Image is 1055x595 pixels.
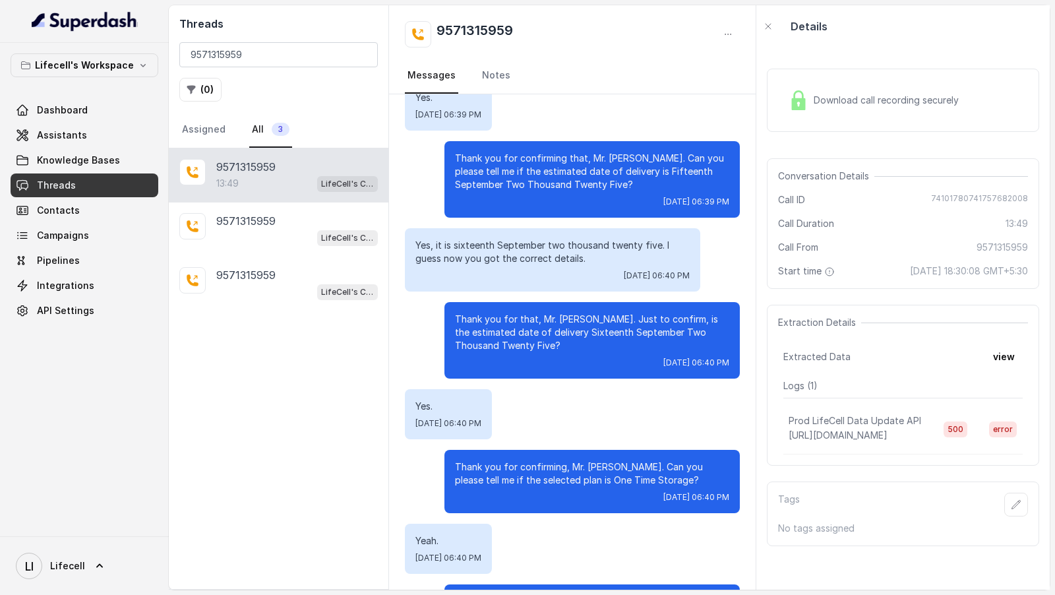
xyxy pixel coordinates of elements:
[249,112,292,148] a: All3
[37,254,80,267] span: Pipelines
[50,559,85,573] span: Lifecell
[415,91,481,104] p: Yes.
[25,559,34,573] text: LI
[791,18,828,34] p: Details
[778,493,800,517] p: Tags
[321,177,374,191] p: LifeCell's Call Assistant
[405,58,458,94] a: Messages
[37,104,88,117] span: Dashboard
[35,57,134,73] p: Lifecell's Workspace
[783,379,1023,392] p: Logs ( 1 )
[415,534,481,548] p: Yeah.
[37,204,80,217] span: Contacts
[11,123,158,147] a: Assistants
[216,177,239,190] p: 13:49
[789,90,808,110] img: Lock Icon
[814,94,964,107] span: Download call recording securely
[789,429,888,441] span: [URL][DOMAIN_NAME]
[778,170,874,183] span: Conversation Details
[11,98,158,122] a: Dashboard
[455,313,729,352] p: Thank you for that, Mr. [PERSON_NAME]. Just to confirm, is the estimated date of delivery Sixteen...
[37,129,87,142] span: Assistants
[415,418,481,429] span: [DATE] 06:40 PM
[179,112,378,148] nav: Tabs
[778,316,861,329] span: Extraction Details
[37,279,94,292] span: Integrations
[37,154,120,167] span: Knowledge Bases
[405,58,740,94] nav: Tabs
[663,358,729,368] span: [DATE] 06:40 PM
[32,11,138,32] img: light.svg
[37,229,89,242] span: Campaigns
[11,53,158,77] button: Lifecell's Workspace
[944,422,967,437] span: 500
[778,265,837,278] span: Start time
[11,148,158,172] a: Knowledge Bases
[778,217,834,230] span: Call Duration
[479,58,513,94] a: Notes
[11,548,158,584] a: Lifecell
[778,193,805,206] span: Call ID
[415,239,690,265] p: Yes, it is sixteenth September two thousand twenty five. I guess now you got the correct details.
[778,241,818,254] span: Call From
[789,414,921,427] p: Prod LifeCell Data Update API
[415,553,481,563] span: [DATE] 06:40 PM
[11,274,158,297] a: Integrations
[663,197,729,207] span: [DATE] 06:39 PM
[455,152,729,191] p: Thank you for confirming that, Mr. [PERSON_NAME]. Can you please tell me if the estimated date of...
[989,422,1017,437] span: error
[663,492,729,503] span: [DATE] 06:40 PM
[11,249,158,272] a: Pipelines
[778,522,1028,535] p: No tags assigned
[1006,217,1028,230] span: 13:49
[11,199,158,222] a: Contacts
[11,224,158,247] a: Campaigns
[37,304,94,317] span: API Settings
[985,345,1023,369] button: view
[37,179,76,192] span: Threads
[272,123,289,136] span: 3
[910,265,1028,278] span: [DATE] 18:30:08 GMT+5:30
[437,21,513,47] h2: 9571315959
[216,213,276,229] p: 9571315959
[179,78,222,102] button: (0)
[216,267,276,283] p: 9571315959
[179,16,378,32] h2: Threads
[216,159,276,175] p: 9571315959
[624,270,690,281] span: [DATE] 06:40 PM
[179,42,378,67] input: Search by Call ID or Phone Number
[455,460,729,487] p: Thank you for confirming, Mr. [PERSON_NAME]. Can you please tell me if the selected plan is One T...
[179,112,228,148] a: Assigned
[11,299,158,323] a: API Settings
[321,286,374,299] p: LifeCell's Call Assistant
[415,400,481,413] p: Yes.
[977,241,1028,254] span: 9571315959
[11,173,158,197] a: Threads
[783,350,851,363] span: Extracted Data
[931,193,1028,206] span: 74101780741757682008
[415,110,481,120] span: [DATE] 06:39 PM
[321,232,374,245] p: LifeCell's Call Assistant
